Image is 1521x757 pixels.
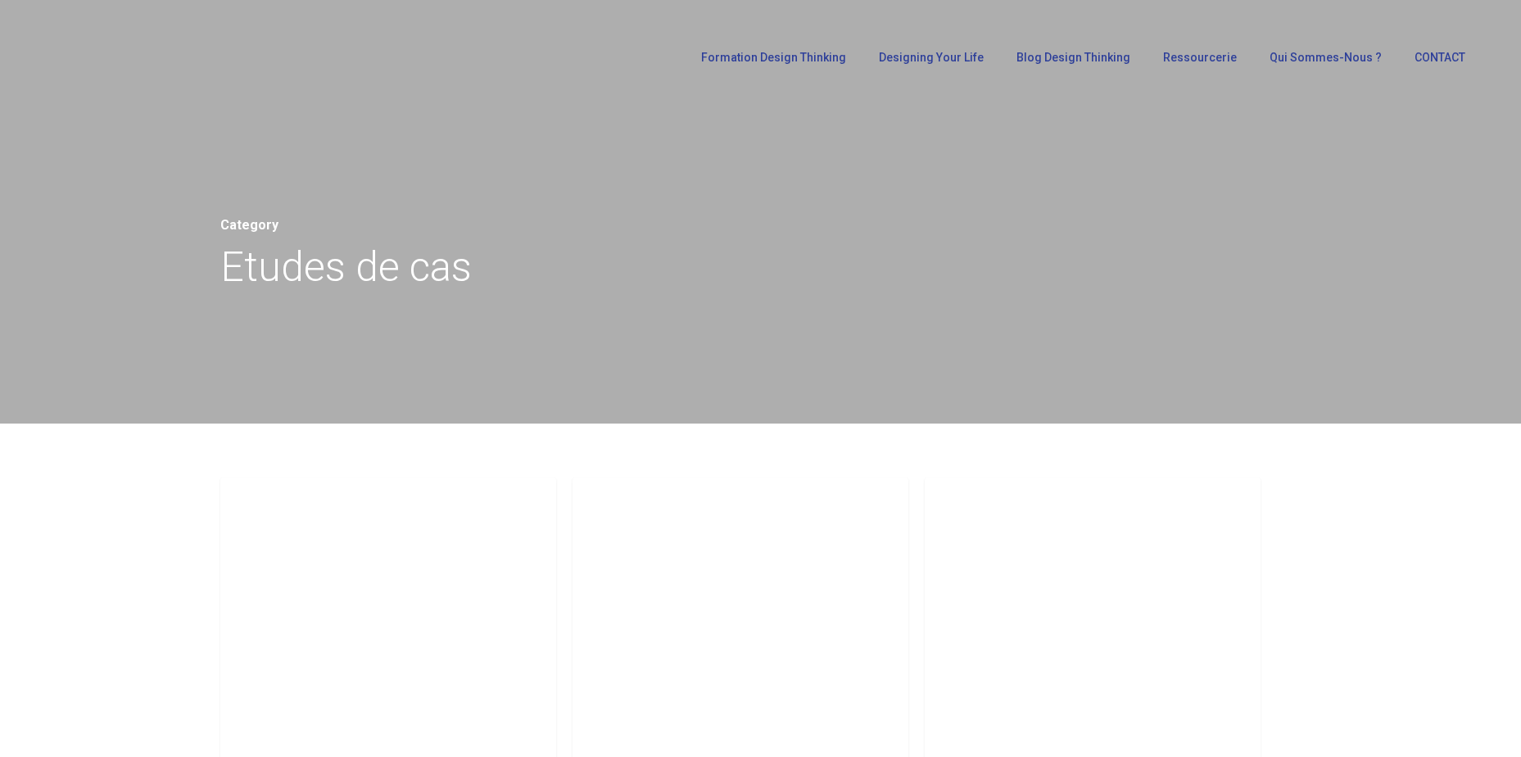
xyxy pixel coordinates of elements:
a: Ressourcerie [1155,52,1245,63]
h1: Etudes de cas [220,238,1301,296]
a: Blog Design Thinking [1008,52,1138,63]
a: Qui sommes-nous ? [1261,52,1390,63]
span: Blog Design Thinking [1016,51,1130,64]
span: Qui sommes-nous ? [1270,51,1382,64]
a: Designing Your Life [871,52,992,63]
span: Formation Design Thinking [701,51,846,64]
span: Ressourcerie [1163,51,1237,64]
a: Etudes de cas [589,494,696,514]
a: CONTACT [1406,52,1473,63]
a: Etudes de cas [237,494,344,514]
span: CONTACT [1415,51,1465,64]
span: Category [220,217,278,233]
a: Formation Design Thinking [693,52,854,63]
span: Designing Your Life [879,51,984,64]
a: Etudes de cas [941,494,1048,514]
